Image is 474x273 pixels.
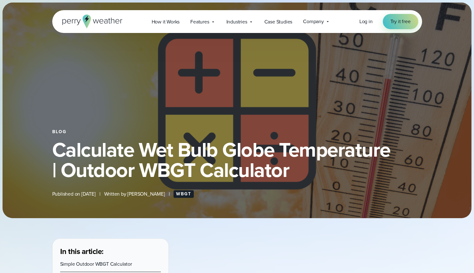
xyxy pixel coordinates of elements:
[52,190,96,198] span: Published on [DATE]
[146,15,185,28] a: How it Works
[174,190,194,198] a: WBGT
[264,18,293,26] span: Case Studies
[52,129,422,134] div: Blog
[190,18,209,26] span: Features
[259,15,298,28] a: Case Studies
[60,260,132,268] a: Simple Outdoor WBGT Calculator
[226,18,247,26] span: Industries
[52,140,422,180] h1: Calculate Wet Bulb Globe Temperature | Outdoor WBGT Calculator
[390,18,411,25] span: Try it free
[60,246,161,257] h3: In this article:
[152,18,180,26] span: How it Works
[104,190,165,198] span: Written by [PERSON_NAME]
[383,14,418,29] a: Try it free
[169,190,170,198] span: |
[303,18,324,25] span: Company
[229,238,403,265] iframe: WBGT Explained: Listen as we break down all you need to know about WBGT Video
[359,18,373,25] a: Log in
